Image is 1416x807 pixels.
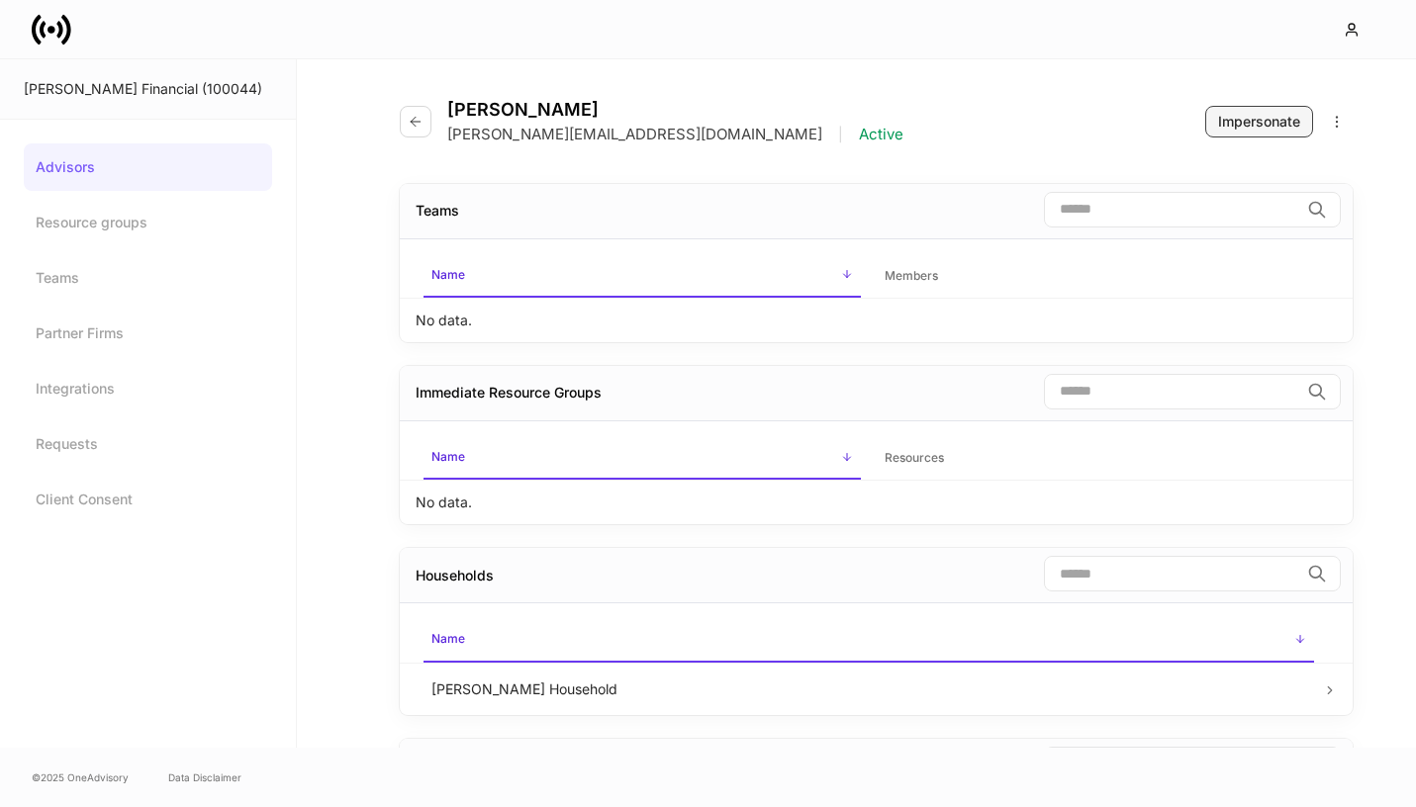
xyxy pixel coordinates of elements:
[24,254,272,302] a: Teams
[32,769,129,785] span: © 2025 OneAdvisory
[877,256,1314,297] span: Members
[431,447,465,466] h6: Name
[24,310,272,357] a: Partner Firms
[424,437,861,480] span: Name
[1205,106,1313,137] button: Impersonate
[447,125,822,144] p: [PERSON_NAME][EMAIL_ADDRESS][DOMAIN_NAME]
[416,566,494,585] div: Households
[431,629,465,648] h6: Name
[838,125,843,144] p: |
[1218,112,1300,132] div: Impersonate
[168,769,241,785] a: Data Disclaimer
[24,199,272,246] a: Resource groups
[416,201,459,221] div: Teams
[24,476,272,523] a: Client Consent
[416,663,1322,715] td: [PERSON_NAME] Household
[416,493,472,512] p: No data.
[416,311,472,330] p: No data.
[877,438,1314,479] span: Resources
[885,448,944,467] h6: Resources
[447,99,903,121] h4: [PERSON_NAME]
[424,619,1314,662] span: Name
[24,420,272,468] a: Requests
[24,79,272,99] div: [PERSON_NAME] Financial (100044)
[885,266,938,285] h6: Members
[859,125,903,144] p: Active
[416,383,602,403] div: Immediate Resource Groups
[431,265,465,284] h6: Name
[24,365,272,412] a: Integrations
[424,255,861,298] span: Name
[24,143,272,191] a: Advisors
